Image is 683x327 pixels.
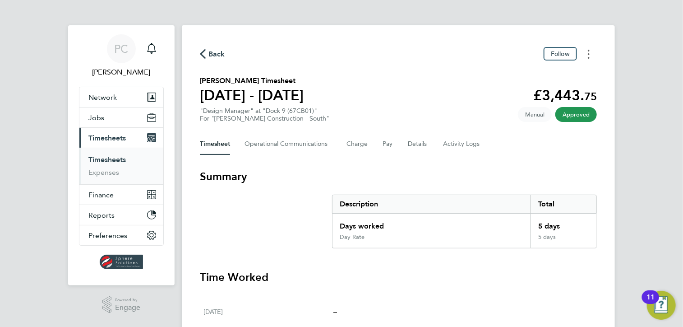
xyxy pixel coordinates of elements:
[88,113,104,122] span: Jobs
[333,307,337,316] span: –
[408,133,429,155] button: Details
[332,214,531,234] div: Days worked
[79,128,163,148] button: Timesheets
[200,270,597,285] h3: Time Worked
[200,86,304,104] h1: [DATE] - [DATE]
[88,155,126,164] a: Timesheets
[200,48,225,60] button: Back
[79,87,163,107] button: Network
[531,234,596,248] div: 5 days
[346,133,368,155] button: Charge
[200,115,329,122] div: For "[PERSON_NAME] Construction - South"
[332,195,597,248] div: Summary
[88,134,126,142] span: Timesheets
[581,47,597,61] button: Timesheets Menu
[79,185,163,205] button: Finance
[88,231,127,240] span: Preferences
[88,168,119,177] a: Expenses
[200,169,597,184] h3: Summary
[383,133,393,155] button: Pay
[79,34,164,78] a: PC[PERSON_NAME]
[551,50,570,58] span: Follow
[332,195,531,213] div: Description
[88,191,114,199] span: Finance
[102,296,141,313] a: Powered byEngage
[203,306,333,317] div: [DATE]
[647,291,676,320] button: Open Resource Center, 11 new notifications
[115,304,140,312] span: Engage
[544,47,577,61] button: Follow
[340,234,365,241] div: Day Rate
[79,67,164,78] span: Paul Cunningham
[200,133,230,155] button: Timesheet
[88,93,117,102] span: Network
[555,107,597,122] span: This timesheet has been approved.
[200,107,329,122] div: "Design Manager" at "Dock 9 (67CB01)"
[584,90,597,103] span: 75
[531,195,596,213] div: Total
[115,43,129,55] span: PC
[533,87,597,104] app-decimal: £3,443.
[518,107,552,122] span: This timesheet was manually created.
[115,296,140,304] span: Powered by
[68,25,175,285] nav: Main navigation
[79,148,163,184] div: Timesheets
[79,107,163,127] button: Jobs
[531,214,596,234] div: 5 days
[79,225,163,245] button: Preferences
[79,255,164,269] a: Go to home page
[88,211,115,220] span: Reports
[646,297,655,309] div: 11
[443,133,481,155] button: Activity Logs
[208,49,225,60] span: Back
[100,255,143,269] img: spheresolutions-logo-retina.png
[79,205,163,225] button: Reports
[200,75,304,86] h2: [PERSON_NAME] Timesheet
[245,133,332,155] button: Operational Communications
